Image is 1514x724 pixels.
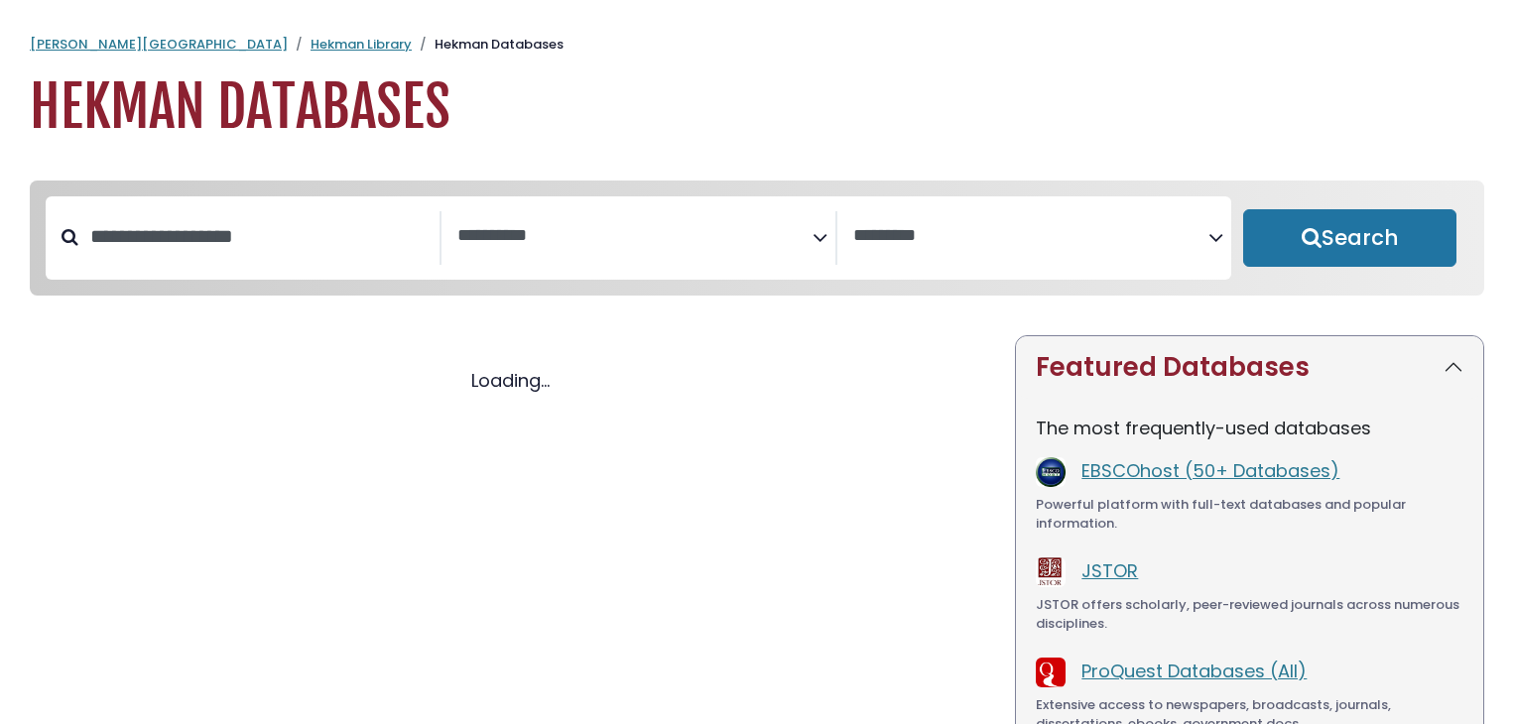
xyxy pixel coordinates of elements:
[1081,458,1339,483] a: EBSCOhost (50+ Databases)
[78,220,440,253] input: Search database by title or keyword
[1081,558,1138,583] a: JSTOR
[1036,595,1463,634] div: JSTOR offers scholarly, peer-reviewed journals across numerous disciplines.
[1036,415,1463,441] p: The most frequently-used databases
[30,74,1484,141] h1: Hekman Databases
[457,226,813,247] textarea: Search
[1081,659,1307,683] a: ProQuest Databases (All)
[30,181,1484,296] nav: Search filters
[30,35,288,54] a: [PERSON_NAME][GEOGRAPHIC_DATA]
[1016,336,1483,399] button: Featured Databases
[30,367,991,394] div: Loading...
[311,35,412,54] a: Hekman Library
[412,35,564,55] li: Hekman Databases
[1243,209,1456,267] button: Submit for Search Results
[1036,495,1463,534] div: Powerful platform with full-text databases and popular information.
[30,35,1484,55] nav: breadcrumb
[853,226,1208,247] textarea: Search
